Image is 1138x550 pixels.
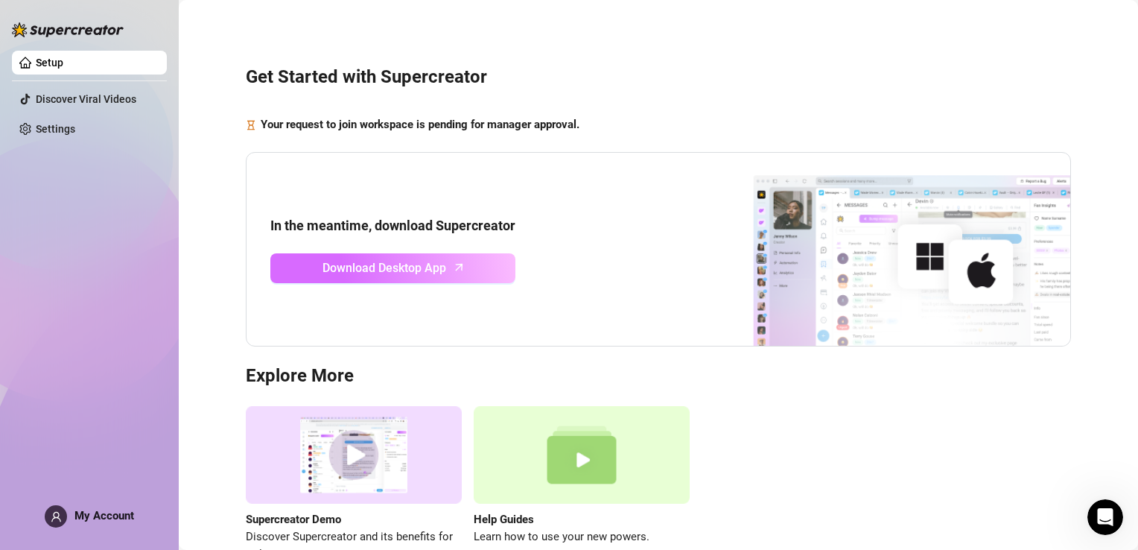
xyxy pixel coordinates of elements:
span: My Account [74,509,134,522]
h3: Explore More [246,364,1071,388]
span: Learn how to use your new powers. [474,528,690,546]
a: Settings [36,123,75,135]
h3: Get Started with Supercreator [246,66,1071,89]
a: Discover Viral Videos [36,93,136,105]
strong: Help Guides [474,513,534,526]
span: Download Desktop App [322,259,446,277]
a: Setup [36,57,63,69]
img: download app [698,153,1070,347]
img: supercreator demo [246,406,462,504]
strong: Your request to join workspace is pending for manager approval. [261,118,579,131]
strong: Supercreator Demo [246,513,341,526]
strong: In the meantime, download Supercreator [270,218,515,233]
a: Download Desktop Apparrow-up [270,253,515,283]
span: hourglass [246,116,256,134]
img: help guides [474,406,690,504]
iframe: Intercom live chat [1087,499,1123,535]
span: arrow-up [451,259,468,276]
img: logo-BBDzfeDw.svg [12,22,124,37]
span: user [51,511,62,522]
